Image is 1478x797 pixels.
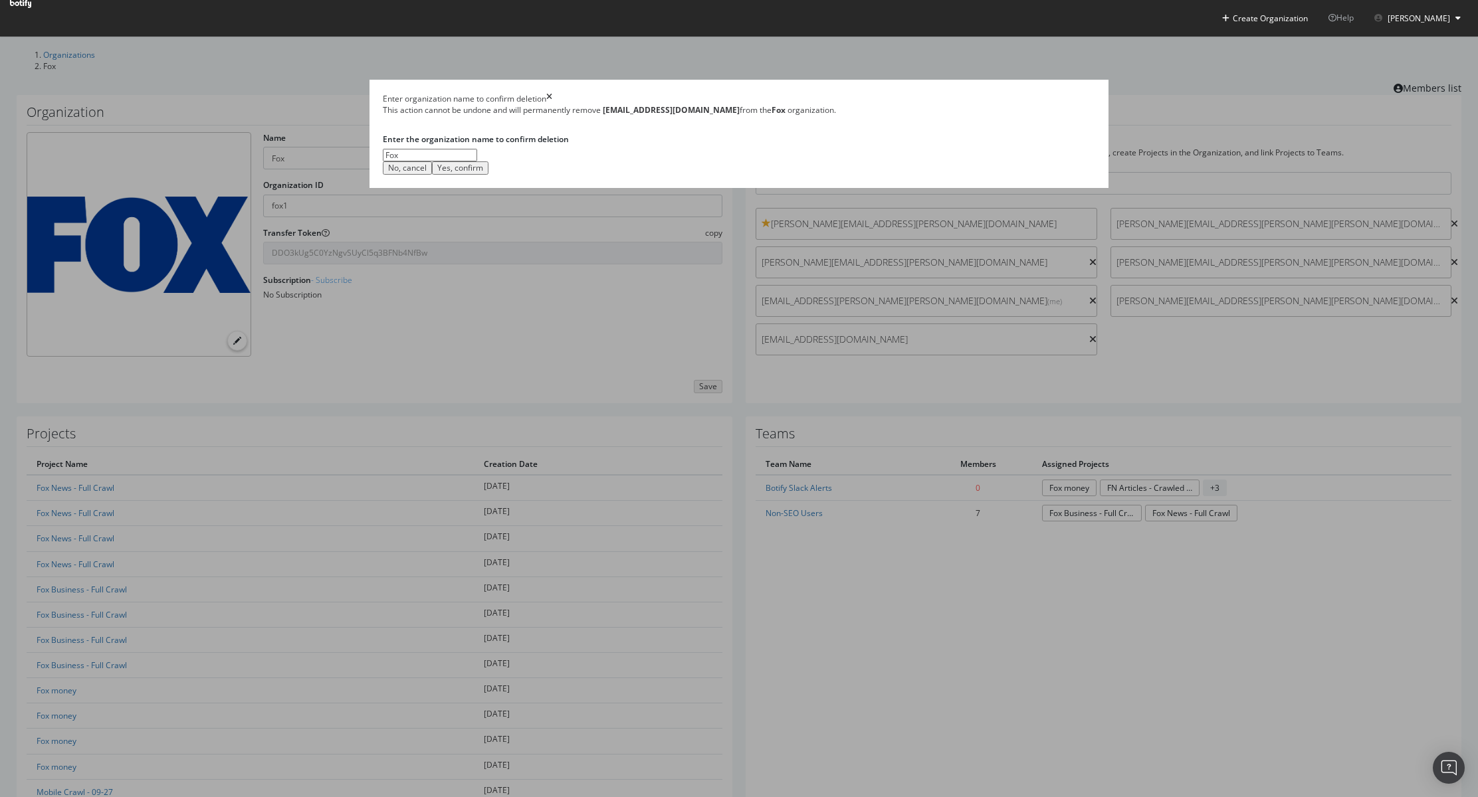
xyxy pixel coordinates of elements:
span: Angel Nieves [1388,13,1450,24]
button: Create Organization [1221,12,1309,25]
button: Yes, confirm [432,161,488,175]
span: Help [1328,12,1354,23]
div: times [546,93,552,104]
div: No, cancel [388,163,427,173]
b: Fox [772,104,786,116]
button: No, cancel [383,161,432,175]
div: Open Intercom Messenger [1433,752,1465,784]
div: Enter organization name to confirm deletion [383,93,546,104]
div: Yes, confirm [437,163,483,173]
div: modal [369,80,1108,188]
div: This action cannot be undone and will permanently remove from the organization. [383,104,1095,116]
b: [EMAIL_ADDRESS][DOMAIN_NAME] [603,104,740,116]
label: Enter the organization name to confirm deletion [383,133,569,145]
input: Fox [383,149,477,162]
